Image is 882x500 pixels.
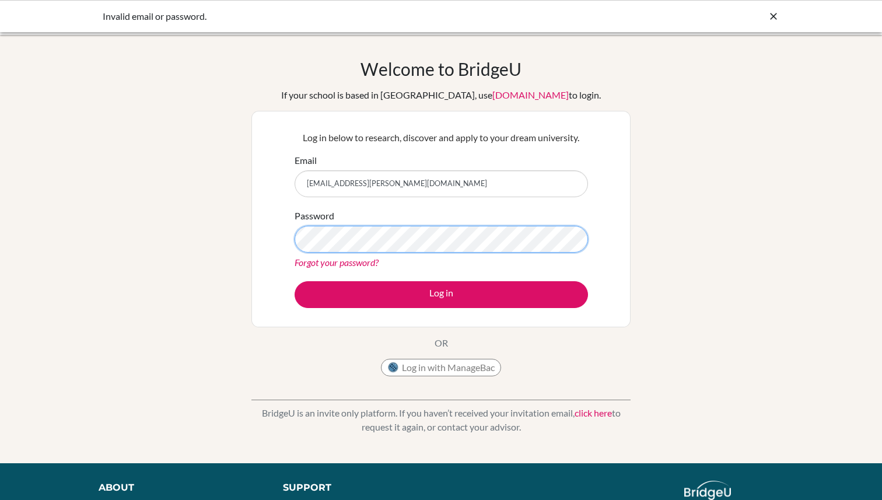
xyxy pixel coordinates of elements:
[283,481,429,495] div: Support
[295,281,588,308] button: Log in
[492,89,569,100] a: [DOMAIN_NAME]
[435,336,448,350] p: OR
[684,481,731,500] img: logo_white@2x-f4f0deed5e89b7ecb1c2cc34c3e3d731f90f0f143d5ea2071677605dd97b5244.png
[295,257,379,268] a: Forgot your password?
[360,58,521,79] h1: Welcome to BridgeU
[575,407,612,418] a: click here
[103,9,604,23] div: Invalid email or password.
[381,359,501,376] button: Log in with ManageBac
[251,406,631,434] p: BridgeU is an invite only platform. If you haven’t received your invitation email, to request it ...
[281,88,601,102] div: If your school is based in [GEOGRAPHIC_DATA], use to login.
[295,153,317,167] label: Email
[295,131,588,145] p: Log in below to research, discover and apply to your dream university.
[99,481,257,495] div: About
[295,209,334,223] label: Password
